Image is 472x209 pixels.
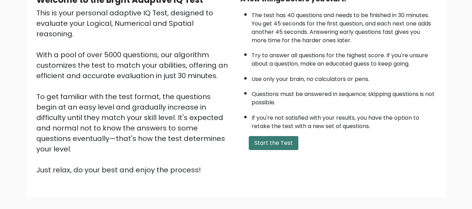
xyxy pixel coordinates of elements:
[249,136,298,150] button: Start the Test
[252,8,436,45] li: The test has 40 questions and needs to be finished in 30 minutes. You get 45 seconds for the firs...
[252,48,436,68] li: Try to answer all questions for the highest score. If you're unsure about a question, make an edu...
[252,110,436,130] li: If you're not satisfied with your results, you have the option to retake the test with a new set ...
[36,8,232,175] div: This is your personal adaptive IQ Test, designed to evaluate your Logical, Numerical and Spatial ...
[252,87,436,107] li: Questions must be answered in sequence; skipping questions is not possible.
[252,72,436,83] li: Use only your brain, no calculators or pens.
